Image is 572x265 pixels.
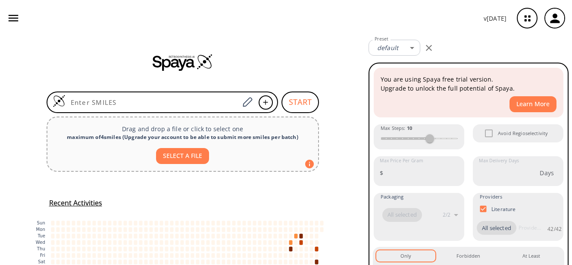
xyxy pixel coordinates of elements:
img: Spaya logo [153,54,213,71]
span: Avoid Regioselectivity [498,129,548,137]
p: $ [380,168,383,177]
text: Sat [38,259,45,264]
div: At Least [522,252,540,260]
text: Wed [35,240,45,245]
button: Forbidden [439,250,498,262]
button: Recent Activities [46,196,106,210]
g: y-axis tick label [35,221,45,264]
button: Only [376,250,435,262]
span: Max Steps : [381,124,412,132]
img: Logo Spaya [53,95,66,107]
span: Providers [480,193,502,201]
p: 2 / 2 [443,211,450,218]
span: Packaging [381,193,403,201]
input: Provider name [516,221,543,235]
button: Learn More [509,96,556,112]
span: All selected [477,224,516,233]
label: Preset [375,36,388,42]
button: At Least [502,250,561,262]
p: Days [540,168,554,177]
div: maximum of 4 smiles ( Upgrade your account to be able to submit more smiles per batch ) [54,133,311,141]
button: SELECT A FILE [156,148,209,164]
p: You are using Spaya free trial version. Upgrade to unlock the full potential of Spaya. [381,75,556,93]
div: Only [400,252,411,260]
p: Drag and drop a file or click to select one [54,124,311,133]
text: Thu [36,246,45,251]
p: 42 / 42 [547,225,562,233]
p: Literature [491,205,516,213]
text: Mon [36,227,45,232]
text: Tue [37,233,45,238]
h5: Recent Activities [49,199,102,208]
p: v [DATE] [484,14,506,23]
g: cell [51,221,323,264]
span: All selected [382,211,422,219]
button: START [281,91,319,113]
input: Enter SMILES [66,98,240,107]
label: Max Price Per Gram [380,158,423,164]
em: default [377,44,398,52]
div: Forbidden [456,252,480,260]
label: Max Delivery Days [479,158,519,164]
text: Sun [37,221,45,225]
strong: 10 [407,125,412,131]
text: Fri [40,253,45,258]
